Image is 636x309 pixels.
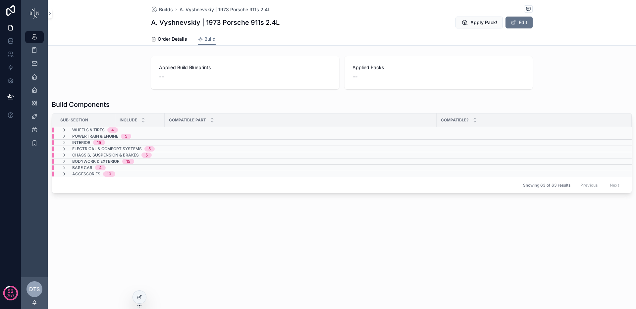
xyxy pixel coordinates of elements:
[60,117,88,123] span: Sub-Section
[158,36,187,42] span: Order Details
[352,72,358,81] span: --
[523,183,570,188] span: Showing 63 of 63 results
[352,64,525,71] span: Applied Packs
[72,153,139,158] span: Chassis, Suspension & Brakes
[204,36,216,42] span: Build
[97,140,101,145] div: 15
[151,33,187,46] a: Order Details
[107,171,111,177] div: 10
[470,19,497,26] span: Apply Pack!
[99,165,102,170] div: 4
[151,18,280,27] h1: A. Vyshnevskiy | 1973 Porsche 911s 2.4L
[125,134,127,139] div: 5
[72,127,105,133] span: Wheels & Tires
[21,26,48,157] div: scrollable content
[180,6,270,13] a: A. Vyshnevskiy | 1973 Porsche 911s 2.4L
[455,17,503,28] button: Apply Pack!
[159,64,331,71] span: Applied Build Blueprints
[198,33,216,46] a: Build
[145,153,148,158] div: 5
[7,290,15,300] p: days
[441,117,469,123] span: Compatible?
[72,146,142,152] span: Electrical & Comfort Systems
[30,8,39,19] img: App logo
[29,285,40,293] span: DTS
[159,72,164,81] span: --
[111,127,114,133] div: 4
[148,146,151,152] div: 5
[52,100,110,109] h1: Build Components
[72,165,92,170] span: Base Car
[8,288,14,294] p: 52
[126,159,130,164] div: 15
[72,159,120,164] span: Bodywork & Exterior
[120,117,137,123] span: Include
[505,17,533,28] button: Edit
[72,140,90,145] span: Interior
[169,117,206,123] span: Compatible part
[159,6,173,13] span: Builds
[72,171,100,177] span: Accessories
[151,6,173,13] a: Builds
[72,134,118,139] span: Powertrain & Engine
